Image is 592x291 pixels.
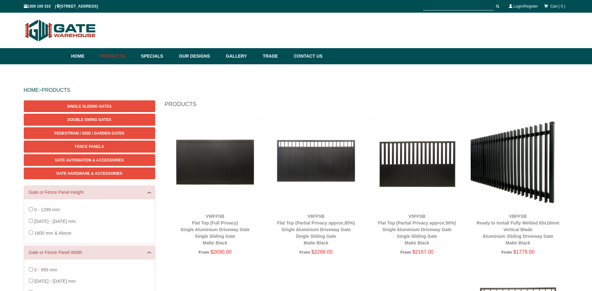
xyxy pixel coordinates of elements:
div: > [24,80,569,100]
a: Home [71,48,97,64]
span: $2690.00 [210,249,232,255]
span: From [501,250,512,255]
a: Gate or Fence Panel Width [29,249,150,256]
a: VBFFSBReady to Install Fully Welded 65x16mm Vertical BladeAluminium Sliding Driveway GateMatte Black [477,214,559,245]
a: VWFFSBFlat Top (Full Privacy)Single Aluminium Driveway GateSingle Sliding GateMatte Black [181,214,250,245]
span: 1600 mm & Above [34,231,72,236]
span: $2288.00 [311,249,333,255]
a: Single Sliding Gates [24,100,155,112]
a: PRODUCTS [42,87,70,93]
a: Double Swing Gates [24,114,155,125]
a: Trade [259,48,290,64]
a: Gallery [223,48,259,64]
a: Pedestrian / Side / Garden Gates [24,127,155,139]
span: Pedestrian / Side / Garden Gates [54,131,124,136]
a: Specials [138,48,176,64]
img: VBFFSB - Ready to Install Fully Welded 65x16mm Vertical Blade - Aluminium Sliding Driveway Gate -... [471,115,565,209]
a: Our Designs [176,48,223,64]
span: 0 - 1299 mm [34,207,60,212]
a: Gate Hardware & Accessories [24,168,155,179]
a: Products [97,48,138,64]
span: Gate Automation & Accessories [55,158,124,162]
span: From [299,250,310,255]
h1: Products [165,100,569,111]
span: Fence Panels [75,144,104,149]
img: V8FFSB - Flat Top (Partial Privacy approx.85%) - Single Aluminium Driveway Gate - Single Sliding ... [269,115,363,209]
span: 1300 100 310 | [STREET_ADDRESS] [24,4,98,9]
input: SEARCH PRODUCTS [423,3,494,10]
span: Cart ( 0 ) [550,4,565,9]
span: [DATE] - [DATE] mm [34,219,76,224]
a: Login/Register [513,4,538,9]
span: Double Swing Gates [67,117,111,122]
img: V5FFSB - Flat Top (Partial Privacy approx.50%) - Single Aluminium Driveway Gate - Single Sliding ... [370,115,464,209]
a: V5FFSBFlat Top (Partial Privacy approx.50%)Single Aluminium Driveway GateSingle Sliding GateMatte... [378,214,456,245]
span: $2167.00 [412,249,434,255]
span: From [199,250,209,255]
a: V8FFSBFlat Top (Partial Privacy approx.85%)Single Aluminium Driveway GateSingle Sliding GateMatte... [277,214,355,245]
a: Fence Panels [24,141,155,152]
img: Gate Warehouse [24,16,98,45]
span: 0 - 999 mm [34,267,57,272]
a: Gate or Fence Panel Height [29,189,150,196]
a: HOME [24,87,39,93]
a: Contact Us [291,48,323,64]
img: VWFFSB - Flat Top (Full Privacy) - Single Aluminium Driveway Gate - Single Sliding Gate - Matte B... [168,115,263,209]
span: From [400,250,411,255]
span: $1778.00 [513,249,535,255]
a: Gate Automation & Accessories [24,154,155,166]
span: Single Sliding Gates [67,104,111,109]
span: [DATE] - [DATE] mm [34,279,76,284]
span: Gate Hardware & Accessories [56,171,123,176]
